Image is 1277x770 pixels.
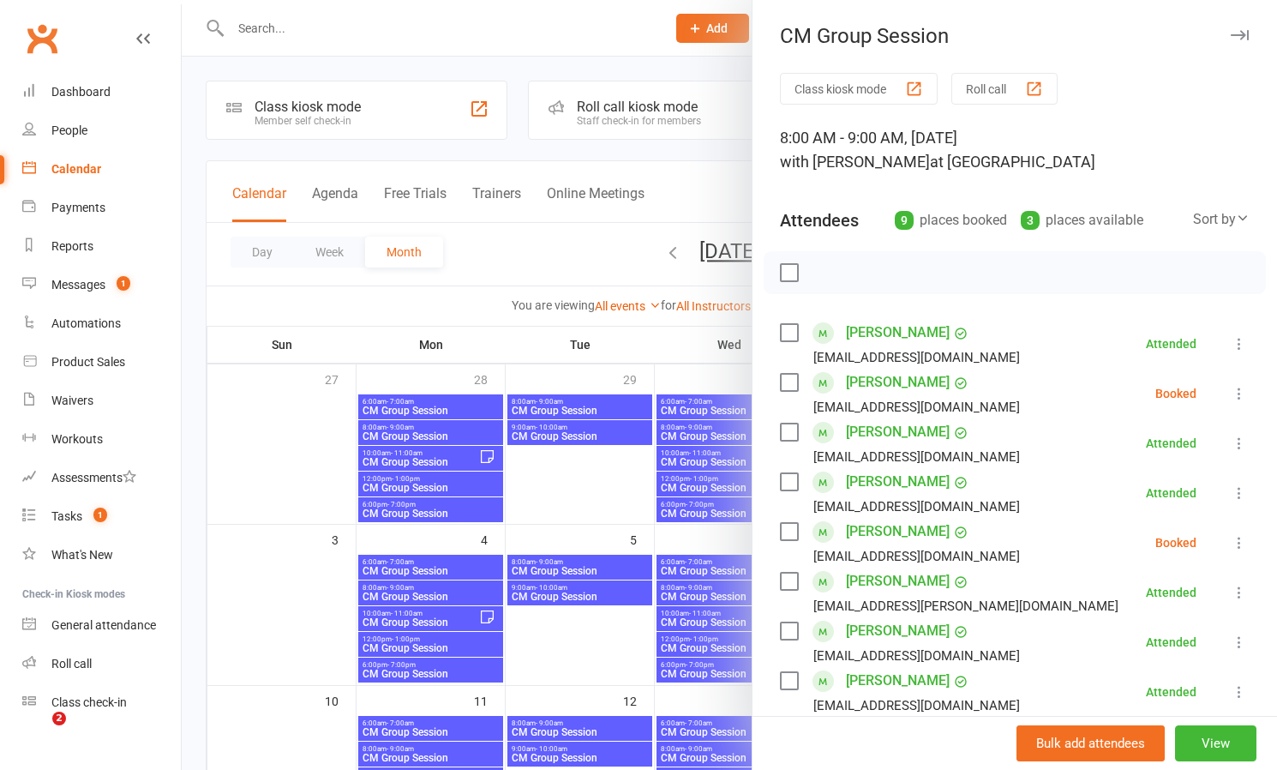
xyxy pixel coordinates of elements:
a: [PERSON_NAME] [846,518,950,545]
div: Class check-in [51,695,127,709]
div: Attended [1146,587,1196,599]
div: Attended [1146,338,1196,350]
a: Dashboard [22,73,181,111]
button: Roll call [951,73,1058,105]
span: 1 [93,508,107,522]
div: [EMAIL_ADDRESS][DOMAIN_NAME] [813,645,1020,667]
div: What's New [51,548,113,562]
span: with [PERSON_NAME] [780,153,930,171]
div: [EMAIL_ADDRESS][DOMAIN_NAME] [813,545,1020,568]
div: General attendance [51,618,156,632]
a: General attendance kiosk mode [22,606,181,645]
a: What's New [22,536,181,574]
div: Assessments [51,471,136,484]
div: [EMAIL_ADDRESS][DOMAIN_NAME] [813,346,1020,369]
a: People [22,111,181,150]
a: Class kiosk mode [22,683,181,722]
a: [PERSON_NAME] [846,667,950,695]
div: Dashboard [51,85,111,99]
span: 2 [52,712,66,725]
a: [PERSON_NAME] [846,617,950,645]
div: Payments [51,201,105,214]
div: Attendees [780,208,859,232]
a: Messages 1 [22,266,181,304]
a: Assessments [22,459,181,497]
div: Product Sales [51,355,125,369]
div: Tasks [51,509,82,523]
a: Tasks 1 [22,497,181,536]
div: CM Group Session [752,24,1277,48]
div: [EMAIL_ADDRESS][DOMAIN_NAME] [813,446,1020,468]
a: [PERSON_NAME] [846,468,950,496]
div: Attended [1146,487,1196,499]
div: Booked [1155,537,1196,549]
div: [EMAIL_ADDRESS][DOMAIN_NAME] [813,496,1020,518]
div: Attended [1146,636,1196,648]
div: Workouts [51,432,103,446]
a: [PERSON_NAME] [846,568,950,595]
button: Bulk add attendees [1016,725,1165,761]
div: [EMAIL_ADDRESS][DOMAIN_NAME] [813,695,1020,717]
div: Messages [51,278,105,292]
button: View [1175,725,1256,761]
a: Automations [22,304,181,343]
div: Calendar [51,162,101,176]
div: Attended [1146,686,1196,698]
div: 3 [1021,211,1040,230]
iframe: Intercom live chat [17,712,58,753]
a: Payments [22,189,181,227]
div: People [51,123,87,137]
span: at [GEOGRAPHIC_DATA] [930,153,1095,171]
a: Calendar [22,150,181,189]
div: [EMAIL_ADDRESS][DOMAIN_NAME] [813,396,1020,418]
div: places available [1021,208,1143,232]
a: [PERSON_NAME] [846,418,950,446]
a: Product Sales [22,343,181,382]
a: Workouts [22,420,181,459]
div: Waivers [51,394,93,407]
div: places booked [895,208,1007,232]
span: 1 [117,276,130,291]
a: Waivers [22,382,181,420]
div: Attended [1146,437,1196,449]
div: Roll call [51,657,92,671]
div: 9 [895,211,914,230]
div: 8:00 AM - 9:00 AM, [DATE] [780,126,1250,174]
a: Clubworx [21,17,63,60]
a: [PERSON_NAME] [846,319,950,346]
div: Booked [1155,388,1196,400]
a: Roll call [22,645,181,683]
div: Sort by [1193,208,1250,231]
div: Reports [51,239,93,253]
a: [PERSON_NAME] [846,369,950,396]
a: Reports [22,227,181,266]
div: Automations [51,316,121,330]
button: Class kiosk mode [780,73,938,105]
div: [EMAIL_ADDRESS][PERSON_NAME][DOMAIN_NAME] [813,595,1118,617]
